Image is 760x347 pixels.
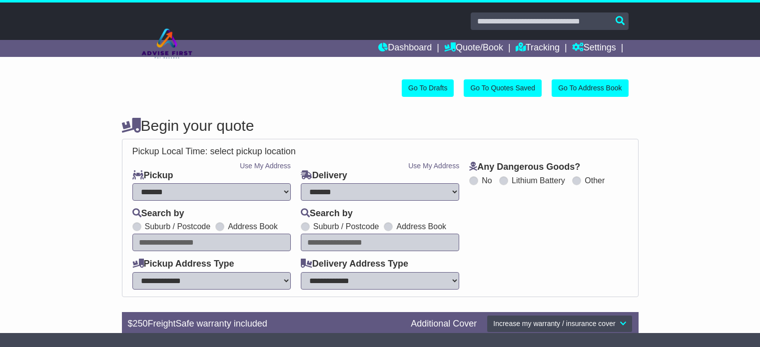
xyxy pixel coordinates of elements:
[482,176,492,185] label: No
[444,40,503,57] a: Quote/Book
[469,162,580,173] label: Any Dangerous Goods?
[133,319,148,329] span: 250
[512,176,565,185] label: Lithium Battery
[378,40,432,57] a: Dashboard
[585,176,605,185] label: Other
[572,40,616,57] a: Settings
[132,208,184,219] label: Search by
[123,319,406,330] div: $ FreightSafe warranty included
[122,117,639,134] h4: Begin your quote
[487,315,632,333] button: Increase my warranty / insurance cover
[408,162,459,170] a: Use My Address
[240,162,291,170] a: Use My Address
[516,40,560,57] a: Tracking
[396,222,446,231] label: Address Book
[228,222,278,231] label: Address Book
[301,208,353,219] label: Search by
[402,79,454,97] a: Go To Drafts
[464,79,542,97] a: Go To Quotes Saved
[313,222,379,231] label: Suburb / Postcode
[301,170,347,181] label: Delivery
[406,319,482,330] div: Additional Cover
[301,259,408,270] label: Delivery Address Type
[493,320,615,328] span: Increase my warranty / insurance cover
[552,79,628,97] a: Go To Address Book
[210,146,296,156] span: select pickup location
[132,170,173,181] label: Pickup
[145,222,211,231] label: Suburb / Postcode
[132,259,234,270] label: Pickup Address Type
[127,146,633,157] div: Pickup Local Time:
